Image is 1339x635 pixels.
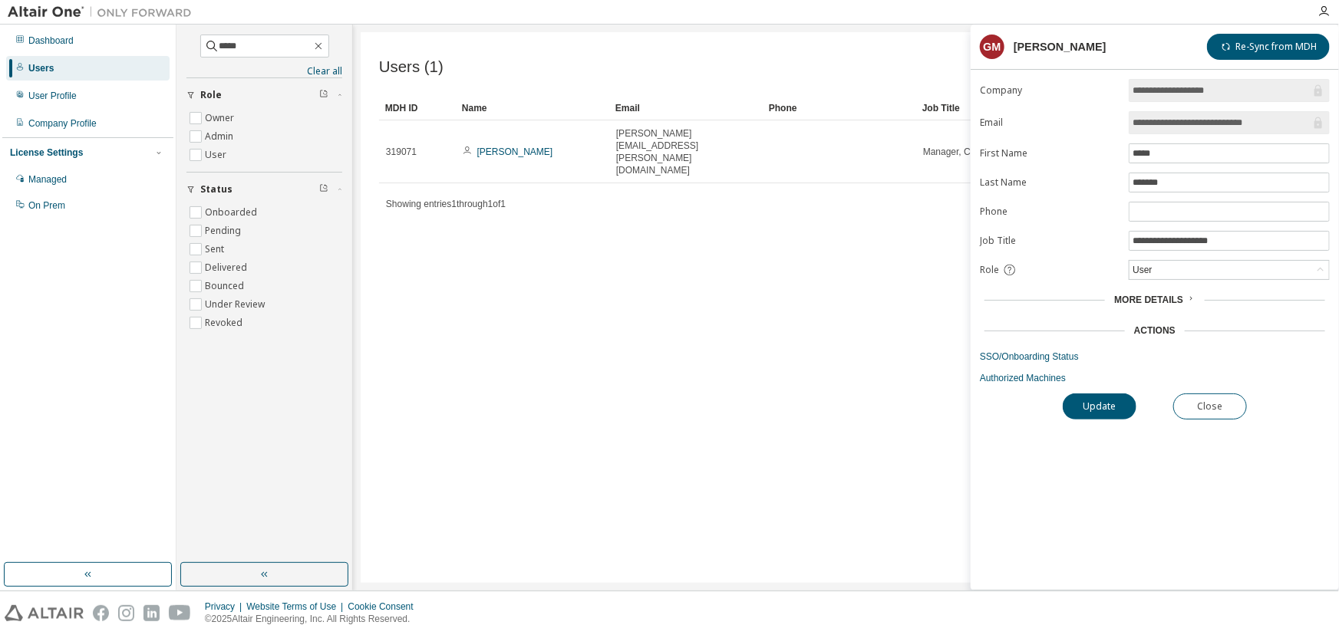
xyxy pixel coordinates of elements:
[462,96,603,120] div: Name
[186,65,342,77] a: Clear all
[28,35,74,47] div: Dashboard
[615,96,757,120] div: Email
[205,258,250,277] label: Delivered
[980,84,1120,97] label: Company
[205,127,236,146] label: Admin
[205,314,246,332] label: Revoked
[205,203,260,222] label: Onboarded
[980,35,1004,59] div: GM
[379,58,444,76] span: Users (1)
[616,127,756,176] span: [PERSON_NAME][EMAIL_ADDRESS][PERSON_NAME][DOMAIN_NAME]
[186,173,342,206] button: Status
[477,146,553,157] a: [PERSON_NAME]
[980,264,999,276] span: Role
[1014,41,1106,53] div: [PERSON_NAME]
[980,372,1330,384] a: Authorized Machines
[28,199,65,212] div: On Prem
[205,600,246,613] div: Privacy
[28,173,67,186] div: Managed
[1130,262,1154,278] div: User
[118,605,134,621] img: instagram.svg
[922,96,1064,120] div: Job Title
[93,605,109,621] img: facebook.svg
[1114,294,1183,305] span: More Details
[205,295,268,314] label: Under Review
[319,183,328,196] span: Clear filter
[980,206,1120,218] label: Phone
[28,62,54,74] div: Users
[205,222,244,240] label: Pending
[200,183,233,196] span: Status
[8,5,200,20] img: Altair One
[28,117,97,130] div: Company Profile
[1207,34,1330,60] button: Re-Sync from MDH
[1130,261,1329,279] div: User
[5,605,84,621] img: altair_logo.svg
[980,117,1120,129] label: Email
[980,147,1120,160] label: First Name
[319,89,328,101] span: Clear filter
[205,240,227,258] label: Sent
[205,613,423,626] p: © 2025 Altair Engineering, Inc. All Rights Reserved.
[10,146,83,159] div: License Settings
[246,600,348,613] div: Website Terms of Use
[28,90,77,102] div: User Profile
[980,350,1330,363] a: SSO/Onboarding Status
[1173,393,1247,419] button: Close
[1134,324,1176,337] div: Actions
[205,109,237,127] label: Owner
[1063,393,1136,419] button: Update
[186,78,342,112] button: Role
[385,96,450,120] div: MDH ID
[169,605,191,621] img: youtube.svg
[348,600,422,613] div: Cookie Consent
[205,277,247,295] label: Bounced
[980,176,1120,189] label: Last Name
[769,96,910,120] div: Phone
[205,146,229,164] label: User
[143,605,160,621] img: linkedin.svg
[980,235,1120,247] label: Job Title
[386,146,417,158] span: 319071
[923,146,1011,158] span: Manager, Contracting
[200,89,222,101] span: Role
[386,199,506,209] span: Showing entries 1 through 1 of 1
